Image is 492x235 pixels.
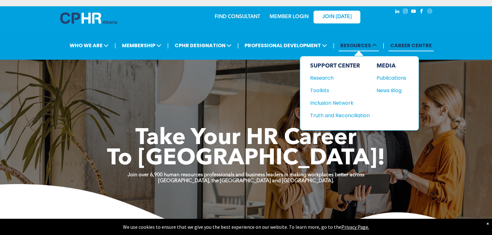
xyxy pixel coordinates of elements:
[377,87,403,94] div: News Blog
[107,147,385,170] span: To [GEOGRAPHIC_DATA]!
[377,74,406,82] a: Publications
[128,172,364,177] strong: Join over 6,900 human resources professionals and business leaders in making workplaces better ac...
[158,178,334,183] strong: [GEOGRAPHIC_DATA], the [GEOGRAPHIC_DATA] and [GEOGRAPHIC_DATA].
[426,8,433,16] a: Social network
[310,74,370,82] a: Research
[243,40,329,51] span: PROFESSIONAL DEVELOPMENT
[270,14,309,19] a: MEMBER LOGIN
[237,39,239,52] li: |
[120,40,163,51] span: MEMBERSHIP
[310,99,370,107] a: Inclusion Network
[310,62,370,69] div: SUPPORT CENTER
[114,39,116,52] li: |
[310,112,364,119] div: Truth and Reconciliation
[135,127,357,150] span: Take Your HR Career
[310,87,370,94] a: Toolkits
[314,11,360,23] a: JOIN [DATE]
[394,8,401,16] a: linkedin
[68,40,110,51] span: WHO WE ARE
[383,39,384,52] li: |
[173,40,233,51] span: CPHR DESIGNATION
[341,224,369,230] a: Privacy Page.
[410,8,417,16] a: youtube
[310,112,370,119] a: Truth and Reconciliation
[322,14,352,20] span: JOIN [DATE]
[333,39,334,52] li: |
[167,39,169,52] li: |
[402,8,409,16] a: instagram
[339,40,379,51] span: RESOURCES
[310,99,364,107] div: Inclusion Network
[310,87,364,94] div: Toolkits
[377,62,406,69] div: MEDIA
[377,74,403,82] div: Publications
[486,220,489,227] div: Dismiss notification
[377,87,406,94] a: News Blog
[418,8,425,16] a: facebook
[215,14,260,19] a: FIND CONSULTANT
[60,12,117,24] img: A blue and white logo for cp alberta
[310,74,364,82] div: Research
[388,40,434,51] a: CAREER CENTRE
